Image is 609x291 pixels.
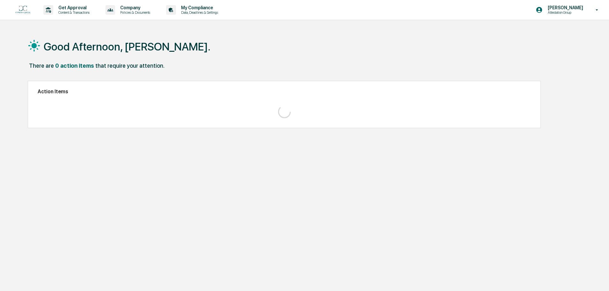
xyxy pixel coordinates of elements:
[15,6,31,14] img: logo
[115,10,153,15] p: Policies & Documents
[29,62,54,69] div: There are
[53,10,93,15] p: Content & Transactions
[44,40,210,53] h1: Good Afternoon, [PERSON_NAME].
[95,62,165,69] div: that require your attention.
[53,5,93,10] p: Get Approval
[55,62,94,69] div: 0 action items
[543,5,586,10] p: [PERSON_NAME]
[176,5,221,10] p: My Compliance
[543,10,586,15] p: Attestation Group
[115,5,153,10] p: Company
[38,88,531,95] h2: Action Items
[176,10,221,15] p: Data, Deadlines & Settings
